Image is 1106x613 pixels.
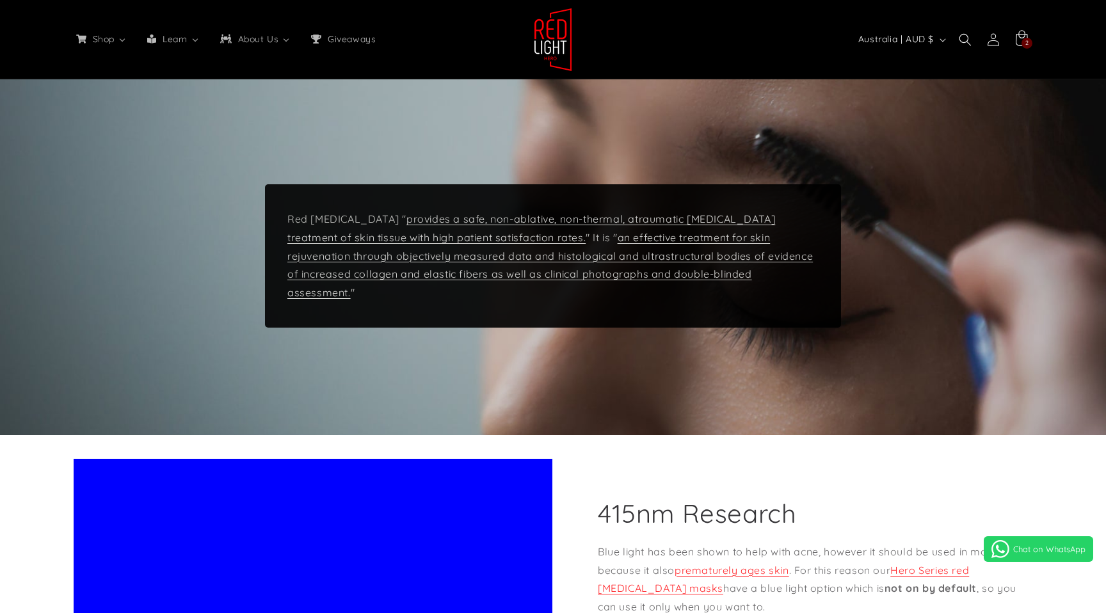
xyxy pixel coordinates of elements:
[851,28,951,52] button: Australia | AUD $
[534,8,572,72] img: Red Light Hero
[1025,38,1029,49] span: 2
[287,212,775,244] a: provides a safe, non-ablative, non-thermal, atraumatic [MEDICAL_DATA] treatment of skin tissue wi...
[287,210,819,302] p: Red [MEDICAL_DATA] " " It is " "
[325,33,377,45] span: Giveaways
[598,564,969,595] a: Hero Series red [MEDICAL_DATA] masks
[136,26,209,52] a: Learn
[858,33,934,46] span: Australia | AUD $
[300,26,385,52] a: Giveaways
[984,536,1093,562] a: Chat on WhatsApp
[598,497,796,530] h2: 415nm Research
[287,231,813,299] a: an effective treatment for skin rejuvenation through objectively measured data and histological a...
[885,582,977,594] strong: not on by default
[160,33,189,45] span: Learn
[951,26,979,54] summary: Search
[1013,544,1086,554] span: Chat on WhatsApp
[529,3,577,76] a: Red Light Hero
[236,33,280,45] span: About Us
[209,26,300,52] a: About Us
[675,564,789,577] a: prematurely ages skin
[65,26,136,52] a: Shop
[90,33,116,45] span: Shop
